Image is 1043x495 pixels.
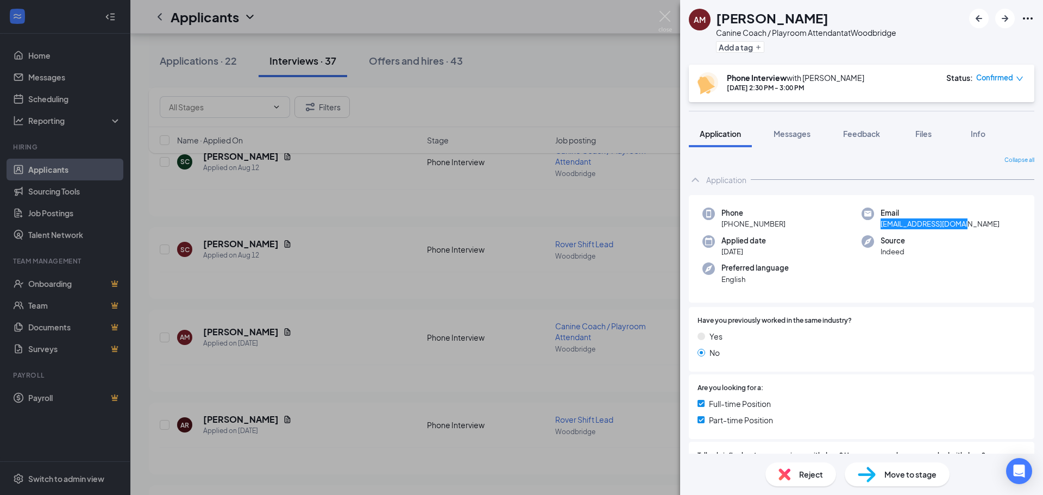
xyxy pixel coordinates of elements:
[799,468,823,480] span: Reject
[995,9,1015,28] button: ArrowRight
[881,218,1000,229] span: [EMAIL_ADDRESS][DOMAIN_NAME]
[727,73,787,83] b: Phone Interview
[706,174,746,185] div: Application
[709,414,773,426] span: Part-time Position
[971,129,985,139] span: Info
[716,27,896,38] div: Canine Coach / Playroom Attendant at Woodbridge
[881,246,905,257] span: Indeed
[843,129,880,139] span: Feedback
[698,383,763,393] span: Are you looking for a:
[721,274,789,285] span: English
[716,9,828,27] h1: [PERSON_NAME]
[969,9,989,28] button: ArrowLeftNew
[881,208,1000,218] span: Email
[716,41,764,53] button: PlusAdd a tag
[1016,75,1023,83] span: down
[709,398,771,410] span: Full-time Position
[998,12,1011,25] svg: ArrowRight
[727,72,864,83] div: with [PERSON_NAME]
[1006,458,1032,484] div: Open Intercom Messenger
[946,72,973,83] div: Status :
[1004,156,1034,165] span: Collapse all
[774,129,810,139] span: Messages
[884,468,937,480] span: Move to stage
[709,330,722,342] span: Yes
[727,83,864,92] div: [DATE] 2:30 PM - 3:00 PM
[700,129,741,139] span: Application
[721,246,766,257] span: [DATE]
[689,173,702,186] svg: ChevronUp
[721,208,786,218] span: Phone
[721,218,786,229] span: [PHONE_NUMBER]
[698,450,985,461] span: Tell us briefly about your experience with dogs? How many years have you worked with dogs?
[755,44,762,51] svg: Plus
[709,347,720,359] span: No
[972,12,985,25] svg: ArrowLeftNew
[881,235,905,246] span: Source
[721,235,766,246] span: Applied date
[1021,12,1034,25] svg: Ellipses
[976,72,1013,83] span: Confirmed
[721,262,789,273] span: Preferred language
[698,316,852,326] span: Have you previously worked in the same industry?
[694,14,706,25] div: AM
[915,129,932,139] span: Files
